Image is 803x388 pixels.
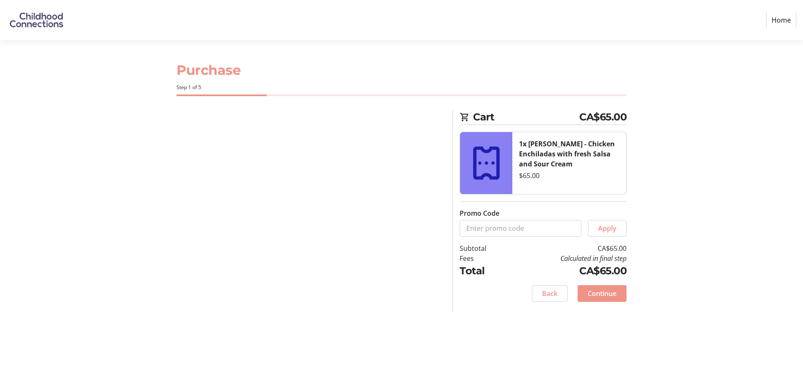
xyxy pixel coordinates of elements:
[532,285,568,302] button: Back
[508,263,627,278] td: CA$65.00
[579,110,627,125] span: CA$65.00
[460,220,581,237] input: Enter promo code
[542,288,557,299] span: Back
[508,243,627,253] td: CA$65.00
[766,12,796,28] a: Home
[460,243,508,253] td: Subtotal
[460,253,508,263] td: Fees
[7,3,66,37] img: Childhood Connections 's Logo
[473,110,579,125] span: Cart
[578,285,627,302] button: Continue
[519,139,615,168] strong: 1x [PERSON_NAME] - Chicken Enchiladas with fresh Salsa and Sour Cream
[176,60,627,80] h1: Purchase
[460,208,499,218] label: Promo Code
[508,253,627,263] td: Calculated in final step
[519,171,619,181] div: $65.00
[588,288,616,299] span: Continue
[588,220,627,237] button: Apply
[176,84,627,91] div: Step 1 of 5
[598,223,616,233] span: Apply
[460,263,508,278] td: Total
